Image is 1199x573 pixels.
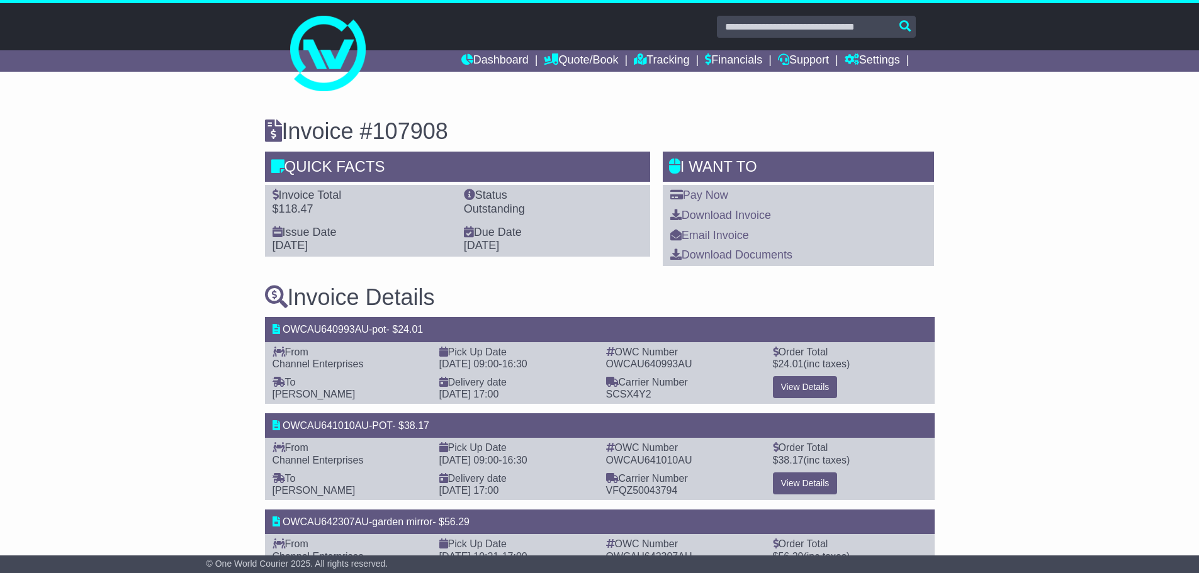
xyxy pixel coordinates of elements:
div: [DATE] [464,239,643,253]
div: [DATE] [273,239,451,253]
div: From [273,346,427,358]
span: Channel Enterprises [273,455,364,465]
span: OWCAU641010AU [283,420,369,431]
span: [DATE] 17:00 [439,389,499,399]
div: - [439,550,594,562]
div: - - $ [265,317,935,342]
span: Channel Enterprises [273,359,364,369]
div: OWC Number [606,538,760,550]
h3: Invoice #107908 [265,119,935,144]
h3: Invoice Details [265,285,935,310]
a: Financials [705,50,762,72]
span: OWCAU641010AU [606,455,692,465]
a: Tracking [634,50,689,72]
div: Quick Facts [265,152,650,186]
span: Channel Enterprises [273,551,364,562]
a: Pay Now [670,189,728,201]
div: - - $ [265,413,935,438]
div: Issue Date [273,226,451,240]
div: From [273,442,427,453]
span: garden mirror [372,516,432,527]
span: POT [372,420,392,431]
span: 38.17 [778,455,803,465]
div: I WANT to [663,152,935,186]
span: pot [372,324,386,335]
a: Download Documents [670,248,792,261]
span: 17:00 [502,551,527,562]
div: Delivery date [439,472,594,484]
div: From [273,538,427,550]
span: [DATE] 09:00 [439,455,499,465]
div: Order Total [773,346,927,358]
div: $ (inc taxes) [773,550,927,562]
span: 38.17 [404,420,429,431]
span: [PERSON_NAME] [273,389,356,399]
span: SCSX4Y2 [606,389,651,399]
span: OWCAU642307AU [283,516,369,527]
a: Email Invoice [670,229,749,242]
span: 56.29 [778,551,803,562]
span: 24.01 [398,324,423,335]
div: Carrier Number [606,376,760,388]
span: [DATE] 09:00 [439,359,499,369]
span: OWCAU642307AU [606,551,692,562]
div: OWC Number [606,346,760,358]
div: Pick Up Date [439,538,594,550]
span: [DATE] 17:00 [439,485,499,496]
div: Outstanding [464,203,643,216]
span: [PERSON_NAME] [273,485,356,496]
div: To [273,376,427,388]
span: VFQZ50043794 [606,485,678,496]
div: Delivery date [439,376,594,388]
span: 16:30 [502,359,527,369]
div: Pick Up Date [439,346,594,358]
div: Order Total [773,538,927,550]
div: Pick Up Date [439,442,594,453]
span: OWCAU640993AU [283,324,369,335]
a: View Details [773,376,838,398]
a: View Details [773,472,838,494]
div: - - $ [265,509,935,534]
div: Due Date [464,226,643,240]
a: Quote/Book [544,50,618,72]
div: OWC Number [606,442,760,453]
a: Support [778,50,829,72]
div: $118.47 [273,203,451,216]
div: Order Total [773,442,927,453]
div: Carrier Number [606,472,760,484]
a: Dashboard [461,50,529,72]
span: 56.29 [444,516,470,527]
span: 24.01 [778,359,803,369]
div: Status [464,189,643,203]
div: - [439,454,594,466]
div: - [439,358,594,370]
span: [DATE] 10:21 [439,551,499,562]
div: Invoice Total [273,189,451,203]
a: Download Invoice [670,209,771,221]
a: Settings [845,50,900,72]
div: To [273,472,427,484]
span: 16:30 [502,455,527,465]
div: $ (inc taxes) [773,358,927,370]
span: © One World Courier 2025. All rights reserved. [206,559,388,569]
span: OWCAU640993AU [606,359,692,369]
div: $ (inc taxes) [773,454,927,466]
